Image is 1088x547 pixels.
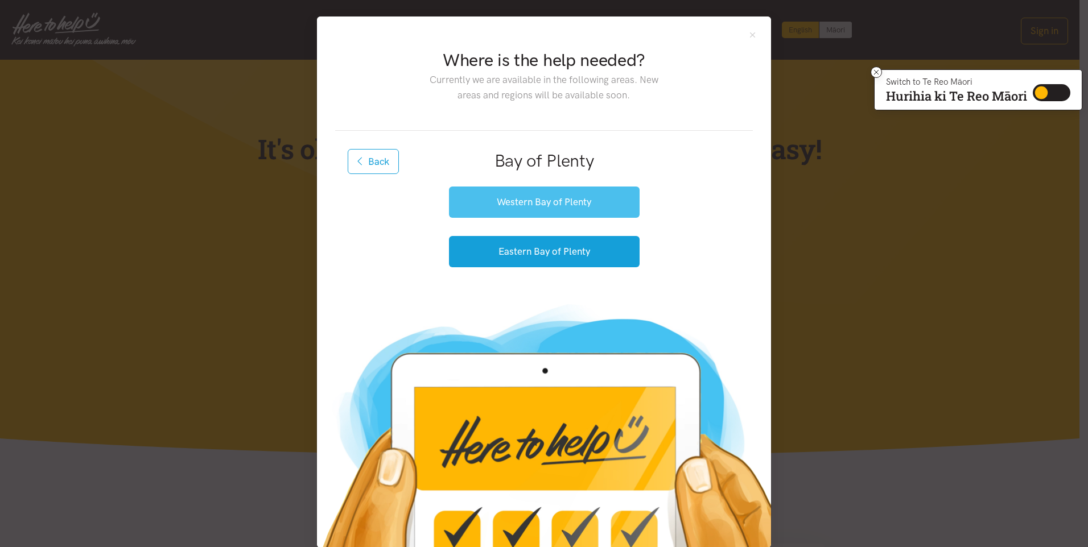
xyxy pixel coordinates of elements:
p: Hurihia ki Te Reo Māori [886,91,1027,101]
button: Back [348,149,399,174]
button: Eastern Bay of Plenty [449,236,640,267]
button: Western Bay of Plenty [449,187,640,218]
h2: Where is the help needed? [421,48,667,72]
p: Currently we are available in the following areas. New areas and regions will be available soon. [421,72,667,103]
p: Switch to Te Reo Māori [886,78,1027,85]
h2: Bay of Plenty [353,149,735,173]
button: Close [748,30,757,40]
